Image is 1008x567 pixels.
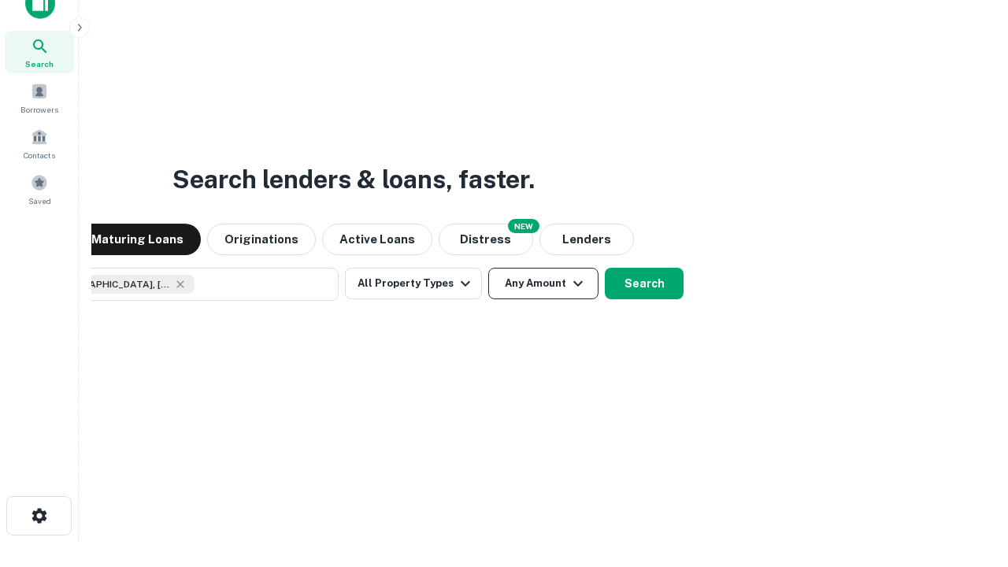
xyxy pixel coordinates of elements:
button: Originations [207,224,316,255]
button: Lenders [539,224,634,255]
button: Search [605,268,684,299]
div: NEW [508,219,539,233]
button: [GEOGRAPHIC_DATA], [GEOGRAPHIC_DATA], [GEOGRAPHIC_DATA] [24,268,339,301]
button: Search distressed loans with lien and other non-mortgage details. [439,224,533,255]
button: Maturing Loans [74,224,201,255]
span: Borrowers [20,103,58,116]
button: Active Loans [322,224,432,255]
span: Search [25,57,54,70]
a: Saved [5,168,74,210]
span: [GEOGRAPHIC_DATA], [GEOGRAPHIC_DATA], [GEOGRAPHIC_DATA] [53,277,171,291]
h3: Search lenders & loans, faster. [172,161,535,198]
button: Any Amount [488,268,598,299]
iframe: Chat Widget [929,441,1008,517]
a: Search [5,31,74,73]
a: Contacts [5,122,74,165]
span: Contacts [24,149,55,161]
span: Saved [28,195,51,207]
button: All Property Types [345,268,482,299]
a: Borrowers [5,76,74,119]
